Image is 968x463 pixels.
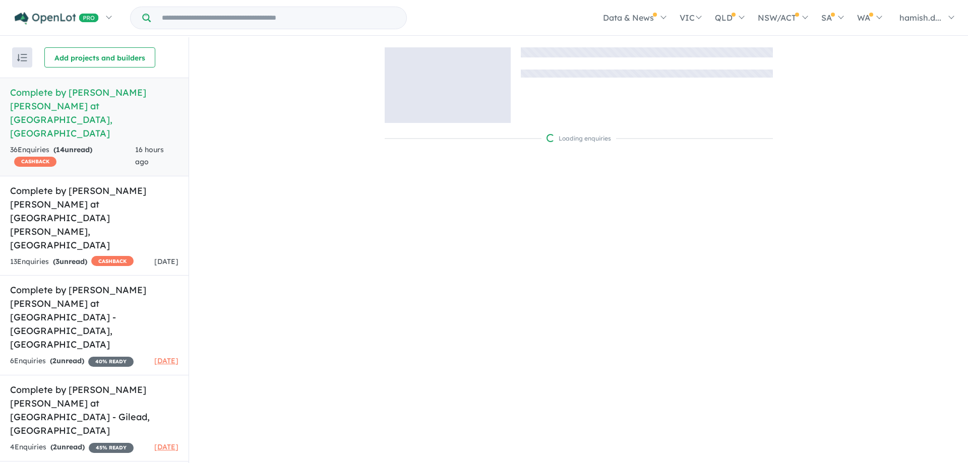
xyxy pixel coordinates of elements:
span: 2 [53,442,57,451]
div: 13 Enquir ies [10,256,134,268]
span: 3 [55,257,59,266]
span: [DATE] [154,356,178,365]
strong: ( unread) [53,257,87,266]
span: 16 hours ago [135,145,164,166]
div: 6 Enquir ies [10,355,134,367]
img: Openlot PRO Logo White [15,12,99,25]
span: CASHBACK [14,157,56,167]
h5: Complete by [PERSON_NAME] [PERSON_NAME] at [GEOGRAPHIC_DATA][PERSON_NAME] , [GEOGRAPHIC_DATA] [10,184,178,252]
strong: ( unread) [50,356,84,365]
span: 40 % READY [88,357,134,367]
span: 2 [52,356,56,365]
h5: Complete by [PERSON_NAME] [PERSON_NAME] at [GEOGRAPHIC_DATA] , [GEOGRAPHIC_DATA] [10,86,178,140]
strong: ( unread) [50,442,85,451]
h5: Complete by [PERSON_NAME] [PERSON_NAME] at [GEOGRAPHIC_DATA] - [GEOGRAPHIC_DATA] , [GEOGRAPHIC_DATA] [10,283,178,351]
span: [DATE] [154,442,178,451]
div: Loading enquiries [547,134,611,144]
h5: Complete by [PERSON_NAME] [PERSON_NAME] at [GEOGRAPHIC_DATA] - Gilead , [GEOGRAPHIC_DATA] [10,383,178,437]
img: sort.svg [17,54,27,61]
span: [DATE] [154,257,178,266]
button: Add projects and builders [44,47,155,68]
span: 14 [56,145,65,154]
span: 45 % READY [89,443,134,453]
input: Try estate name, suburb, builder or developer [153,7,404,29]
div: 4 Enquir ies [10,441,134,453]
strong: ( unread) [53,145,92,154]
div: 36 Enquir ies [10,144,135,168]
span: hamish.d... [899,13,941,23]
span: CASHBACK [91,256,134,266]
